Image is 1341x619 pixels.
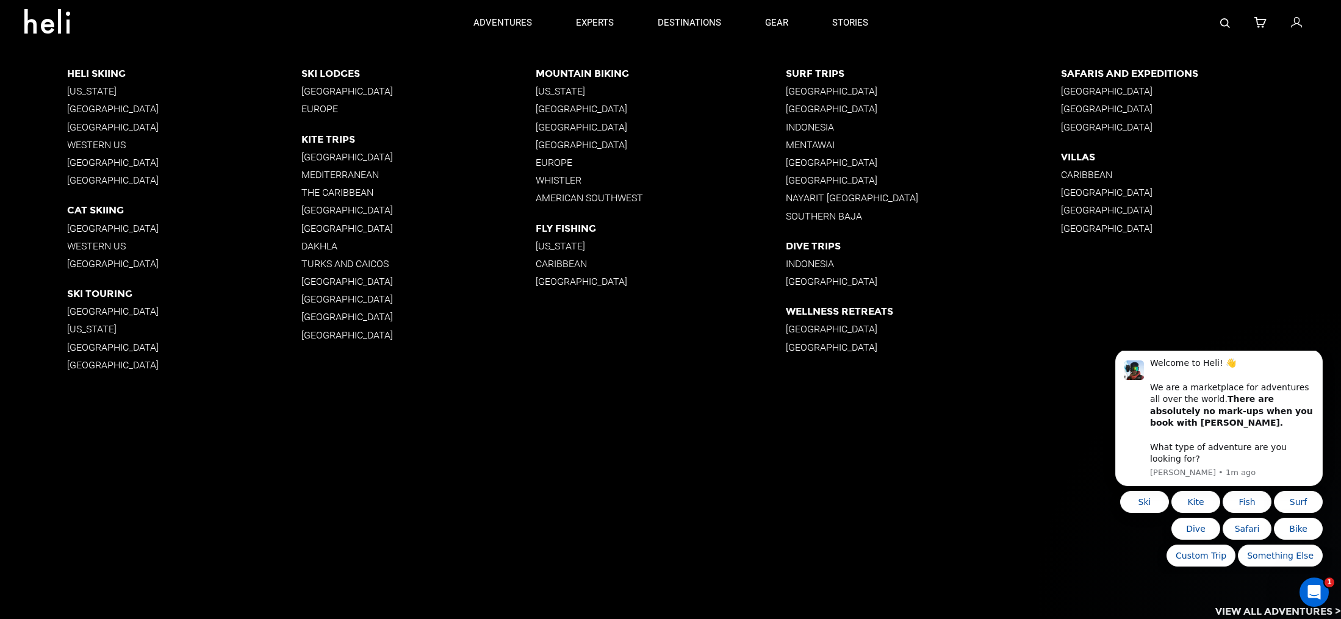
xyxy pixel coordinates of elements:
[67,68,301,79] p: Heli Skiing
[301,169,536,181] p: Mediterranean
[1061,151,1341,163] p: Villas
[301,68,536,79] p: Ski Lodges
[473,16,532,29] p: adventures
[18,140,226,216] div: Quick reply options
[1061,68,1341,79] p: Safaris and Expeditions
[1325,578,1334,587] span: 1
[67,223,301,234] p: [GEOGRAPHIC_DATA]
[67,204,301,216] p: Cat Skiing
[301,240,536,252] p: Dakhla
[536,192,786,204] p: American Southwest
[27,10,47,29] img: Profile image for Carl
[1061,204,1341,216] p: [GEOGRAPHIC_DATA]
[786,85,1061,97] p: [GEOGRAPHIC_DATA]
[536,258,786,270] p: Caribbean
[67,342,301,353] p: [GEOGRAPHIC_DATA]
[786,157,1061,168] p: [GEOGRAPHIC_DATA]
[141,194,226,216] button: Quick reply: Something Else
[786,174,1061,186] p: [GEOGRAPHIC_DATA]
[301,204,536,216] p: [GEOGRAPHIC_DATA]
[53,7,217,114] div: Welcome to Heli! 👋 We are a marketplace for adventures all over the world. What type of adventure...
[126,167,174,189] button: Quick reply: Safari
[786,192,1061,204] p: Nayarit [GEOGRAPHIC_DATA]
[1061,85,1341,97] p: [GEOGRAPHIC_DATA]
[1061,103,1341,115] p: [GEOGRAPHIC_DATA]
[536,157,786,168] p: Europe
[536,223,786,234] p: Fly Fishing
[786,240,1061,252] p: Dive Trips
[786,306,1061,317] p: Wellness Retreats
[70,194,138,216] button: Quick reply: Custom Trip
[67,306,301,317] p: [GEOGRAPHIC_DATA]
[536,68,786,79] p: Mountain Biking
[786,121,1061,133] p: Indonesia
[67,139,301,151] p: Western US
[67,359,301,371] p: [GEOGRAPHIC_DATA]
[67,103,301,115] p: [GEOGRAPHIC_DATA]
[67,323,301,335] p: [US_STATE]
[786,323,1061,335] p: [GEOGRAPHIC_DATA]
[786,103,1061,115] p: [GEOGRAPHIC_DATA]
[1300,578,1329,607] iframe: Intercom live chat
[1215,605,1341,619] p: View All Adventures >
[536,276,786,287] p: [GEOGRAPHIC_DATA]
[74,140,123,162] button: Quick reply: Kite
[786,139,1061,151] p: Mentawai
[53,43,216,77] b: There are absolutely no mark-ups when you book with [PERSON_NAME].
[536,103,786,115] p: [GEOGRAPHIC_DATA]
[786,210,1061,222] p: Southern Baja
[786,258,1061,270] p: Indonesia
[67,288,301,299] p: Ski Touring
[301,85,536,97] p: [GEOGRAPHIC_DATA]
[1061,121,1341,133] p: [GEOGRAPHIC_DATA]
[53,7,217,114] div: Message content
[67,240,301,252] p: Western US
[301,311,536,323] p: [GEOGRAPHIC_DATA]
[576,16,614,29] p: experts
[23,140,72,162] button: Quick reply: Ski
[301,258,536,270] p: Turks and Caicos
[536,240,786,252] p: [US_STATE]
[301,151,536,163] p: [GEOGRAPHIC_DATA]
[1061,187,1341,198] p: [GEOGRAPHIC_DATA]
[786,68,1061,79] p: Surf Trips
[67,258,301,270] p: [GEOGRAPHIC_DATA]
[74,167,123,189] button: Quick reply: Dive
[67,121,301,133] p: [GEOGRAPHIC_DATA]
[536,121,786,133] p: [GEOGRAPHIC_DATA]
[536,139,786,151] p: [GEOGRAPHIC_DATA]
[536,85,786,97] p: [US_STATE]
[1061,223,1341,234] p: [GEOGRAPHIC_DATA]
[67,85,301,97] p: [US_STATE]
[301,187,536,198] p: The Caribbean
[67,174,301,186] p: [GEOGRAPHIC_DATA]
[1061,169,1341,181] p: Caribbean
[301,329,536,341] p: [GEOGRAPHIC_DATA]
[177,140,226,162] button: Quick reply: Surf
[53,116,217,127] p: Message from Carl, sent 1m ago
[301,103,536,115] p: Europe
[786,276,1061,287] p: [GEOGRAPHIC_DATA]
[301,134,536,145] p: Kite Trips
[1097,351,1341,574] iframe: Intercom notifications message
[658,16,721,29] p: destinations
[301,293,536,305] p: [GEOGRAPHIC_DATA]
[786,342,1061,353] p: [GEOGRAPHIC_DATA]
[301,276,536,287] p: [GEOGRAPHIC_DATA]
[67,157,301,168] p: [GEOGRAPHIC_DATA]
[301,223,536,234] p: [GEOGRAPHIC_DATA]
[126,140,174,162] button: Quick reply: Fish
[177,167,226,189] button: Quick reply: Bike
[536,174,786,186] p: Whistler
[1220,18,1230,28] img: search-bar-icon.svg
